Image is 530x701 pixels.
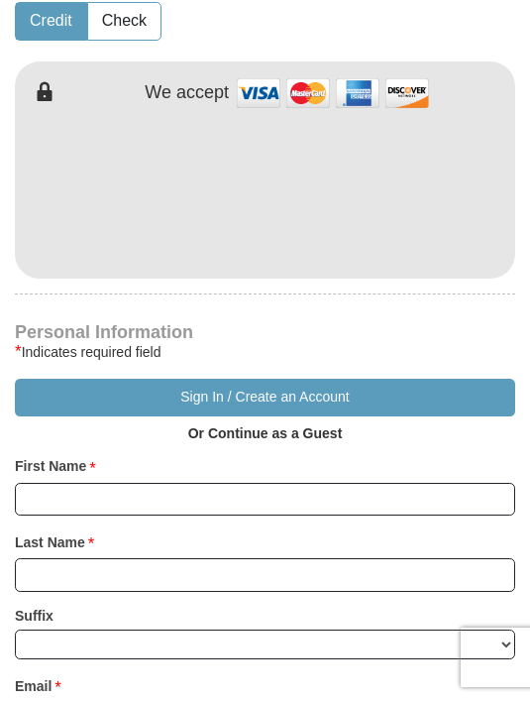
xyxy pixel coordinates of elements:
h4: Personal Information [15,324,515,340]
strong: First Name [15,452,86,480]
button: Credit [16,3,86,40]
button: Sign In / Create an Account [15,379,515,416]
strong: Email [15,672,52,700]
div: Indicates required field [15,340,515,364]
h4: We accept [145,82,229,104]
button: Check [88,3,160,40]
strong: Last Name [15,528,85,556]
img: credit cards accepted [234,71,432,114]
strong: Suffix [15,602,53,630]
strong: Or Continue as a Guest [188,425,343,441]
